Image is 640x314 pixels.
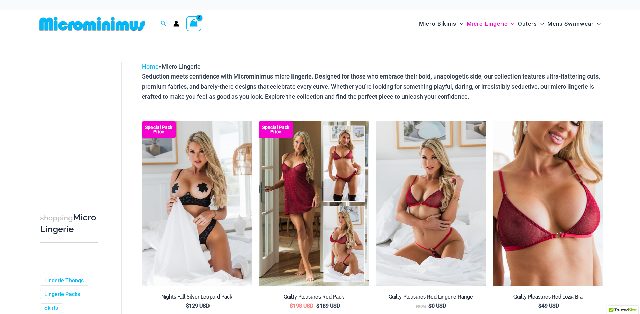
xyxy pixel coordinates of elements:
span: Menu Toggle [594,15,601,32]
span: Menu Toggle [456,15,463,32]
a: Micro BikinisMenu ToggleMenu Toggle [417,13,465,34]
a: Guilty Pleasures Red 1045 Bra 01Guilty Pleasures Red 1045 Bra 02Guilty Pleasures Red 1045 Bra 02 [493,121,603,286]
span: Micro Lingerie [467,15,508,32]
span: $ [316,303,319,309]
span: $ [186,303,189,309]
bdi: 0 USD [428,303,446,309]
nav: Site Navigation [416,12,604,35]
a: Search icon link [161,20,167,28]
h3: Micro Lingerie [40,212,98,235]
span: Micro Lingerie [162,63,201,70]
a: Mens SwimwearMenu ToggleMenu Toggle [546,13,602,34]
b: Special Pack Price [259,125,293,134]
a: Nights Fall Silver Leopard Pack [142,294,252,303]
span: From: [416,304,427,309]
p: Seduction meets confidence with Microminimus micro lingerie. Designed for those who embrace their... [142,71,603,101]
a: Skirts [44,305,58,312]
a: Lingerie Thongs [44,277,84,284]
a: Home [142,63,159,70]
span: Menu Toggle [537,15,544,32]
span: $ [428,303,432,309]
img: Nights Fall Silver Leopard 1036 Bra 6046 Thong 09v2 [142,121,252,286]
a: Lingerie Packs [44,291,80,298]
a: Guilty Pleasures Red 1045 Bra [493,294,603,303]
a: Guilty Pleasures Red 1045 Bra 689 Micro 05Guilty Pleasures Red 1045 Bra 689 Micro 06Guilty Pleasu... [376,121,486,286]
h2: Guilty Pleasures Red 1045 Bra [493,294,603,300]
b: Special Pack Price [142,125,176,134]
img: Guilty Pleasures Red Collection Pack F [259,121,369,286]
span: » [142,63,201,70]
bdi: 49 USD [538,303,559,309]
span: $ [538,303,541,309]
img: MM SHOP LOGO FLAT [37,16,148,31]
bdi: 198 USD [290,303,313,309]
h2: Guilty Pleasures Red Lingerie Range [376,294,486,300]
img: Guilty Pleasures Red 1045 Bra 01 [493,121,603,286]
iframe: TrustedSite Certified [40,56,101,191]
a: Guilty Pleasures Red Pack [259,294,369,303]
span: shopping [40,214,73,222]
bdi: 129 USD [186,303,210,309]
span: Menu Toggle [508,15,514,32]
h2: Guilty Pleasures Red Pack [259,294,369,300]
a: OutersMenu ToggleMenu Toggle [516,13,546,34]
span: Mens Swimwear [547,15,594,32]
span: Outers [518,15,537,32]
a: Micro LingerieMenu ToggleMenu Toggle [465,13,516,34]
a: View Shopping Cart, empty [186,16,202,31]
a: Account icon link [173,21,179,27]
h2: Nights Fall Silver Leopard Pack [142,294,252,300]
a: Guilty Pleasures Red Collection Pack F Guilty Pleasures Red Collection Pack BGuilty Pleasures Red... [259,121,369,286]
span: Micro Bikinis [419,15,456,32]
bdi: 189 USD [316,303,340,309]
a: Guilty Pleasures Red Lingerie Range [376,294,486,303]
img: Guilty Pleasures Red 1045 Bra 689 Micro 05 [376,121,486,286]
span: $ [290,303,293,309]
a: Nights Fall Silver Leopard 1036 Bra 6046 Thong 09v2 Nights Fall Silver Leopard 1036 Bra 6046 Thon... [142,121,252,286]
